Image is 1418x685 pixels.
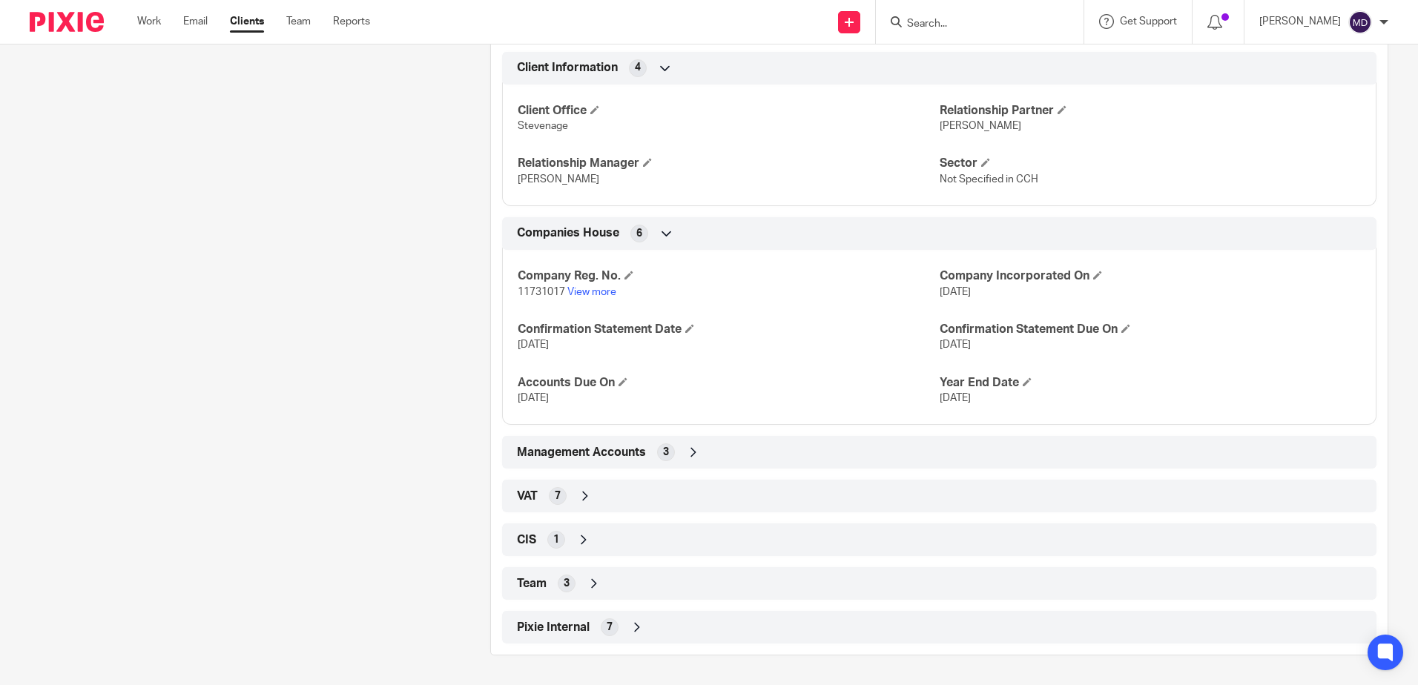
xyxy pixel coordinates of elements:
[636,226,642,241] span: 6
[1348,10,1372,34] img: svg%3E
[30,12,104,32] img: Pixie
[1120,16,1177,27] span: Get Support
[940,174,1038,185] span: Not Specified in CCH
[1259,14,1341,29] p: [PERSON_NAME]
[940,103,1361,119] h4: Relationship Partner
[230,14,264,29] a: Clients
[940,287,971,297] span: [DATE]
[940,121,1021,131] span: [PERSON_NAME]
[333,14,370,29] a: Reports
[518,103,939,119] h4: Client Office
[906,18,1039,31] input: Search
[635,60,641,75] span: 4
[183,14,208,29] a: Email
[518,156,939,171] h4: Relationship Manager
[518,393,549,403] span: [DATE]
[518,174,599,185] span: [PERSON_NAME]
[518,121,568,131] span: Stevenage
[517,60,618,76] span: Client Information
[518,322,939,337] h4: Confirmation Statement Date
[940,156,1361,171] h4: Sector
[137,14,161,29] a: Work
[663,445,669,460] span: 3
[286,14,311,29] a: Team
[518,375,939,391] h4: Accounts Due On
[555,489,561,503] span: 7
[517,225,619,241] span: Companies House
[518,287,565,297] span: 11731017
[940,375,1361,391] h4: Year End Date
[517,489,538,504] span: VAT
[517,532,536,548] span: CIS
[517,445,646,460] span: Management Accounts
[607,620,613,635] span: 7
[518,340,549,350] span: [DATE]
[518,268,939,284] h4: Company Reg. No.
[517,620,590,635] span: Pixie Internal
[567,287,616,297] a: View more
[940,268,1361,284] h4: Company Incorporated On
[564,576,570,591] span: 3
[940,340,971,350] span: [DATE]
[940,393,971,403] span: [DATE]
[940,322,1361,337] h4: Confirmation Statement Due On
[517,576,547,592] span: Team
[553,532,559,547] span: 1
